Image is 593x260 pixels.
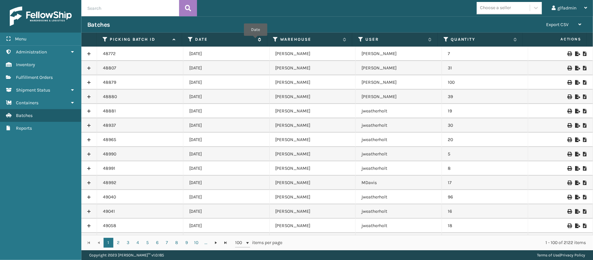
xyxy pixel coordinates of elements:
a: ... [201,238,211,248]
span: Containers [16,100,38,106]
a: 7 [162,238,172,248]
td: [PERSON_NAME] [356,90,442,104]
i: Print Picklist Labels [567,152,571,156]
i: Print Picklist [583,195,587,199]
i: Print Picklist Labels [567,94,571,99]
td: jweatherholt [356,118,442,133]
i: Export to .xls [575,209,579,214]
i: Print Picklist Labels [567,137,571,142]
i: Print Picklist [583,137,587,142]
td: [PERSON_NAME] [270,190,356,204]
td: 48937 [97,118,183,133]
i: Export to .xls [575,152,579,156]
i: Print Picklist Labels [567,51,571,56]
span: Administration [16,49,47,55]
td: [PERSON_NAME] [356,233,442,247]
i: Export to .xls [575,109,579,113]
i: Print Picklist [583,51,587,56]
td: jweatherholt [356,104,442,118]
td: 49070 [97,233,183,247]
td: [PERSON_NAME] [270,104,356,118]
i: Print Picklist Labels [567,181,571,185]
span: Reports [16,125,32,131]
span: Batches [16,113,33,118]
span: Actions [525,34,585,45]
td: 18 [442,219,528,233]
span: Fulfillment Orders [16,75,53,80]
div: 1 - 100 of 2122 items [291,239,586,246]
td: [PERSON_NAME] [270,90,356,104]
td: [DATE] [183,219,270,233]
i: Print Picklist Labels [567,224,571,228]
td: [PERSON_NAME] [270,161,356,176]
td: [DATE] [183,176,270,190]
span: Inventory [16,62,35,67]
td: 16 [442,204,528,219]
td: 48881 [97,104,183,118]
td: [DATE] [183,133,270,147]
td: 39 [442,90,528,104]
a: 4 [133,238,143,248]
i: Print Picklist Labels [567,209,571,214]
td: jweatherholt [356,204,442,219]
td: [DATE] [183,75,270,90]
td: 100 [442,75,528,90]
div: Choose a seller [480,5,511,11]
td: 48965 [97,133,183,147]
span: Go to the last page [223,240,228,245]
td: [PERSON_NAME] [270,47,356,61]
td: [PERSON_NAME] [270,75,356,90]
td: MDavis [356,176,442,190]
td: [PERSON_NAME] [270,219,356,233]
i: Export to .xls [575,224,579,228]
i: Export to .xls [575,166,579,171]
td: 49041 [97,204,183,219]
td: 31 [442,61,528,75]
td: [PERSON_NAME] [270,61,356,75]
i: Print Picklist [583,123,587,128]
i: Export to .xls [575,181,579,185]
td: [DATE] [183,190,270,204]
label: Warehouse [280,36,340,42]
td: 6 [442,233,528,247]
a: 5 [143,238,152,248]
td: 48992 [97,176,183,190]
td: [DATE] [183,61,270,75]
td: [PERSON_NAME] [270,133,356,147]
i: Print Picklist [583,66,587,70]
a: 6 [152,238,162,248]
td: 17 [442,176,528,190]
td: 19 [442,104,528,118]
td: jweatherholt [356,161,442,176]
td: [DATE] [183,161,270,176]
a: 10 [191,238,201,248]
i: Print Picklist [583,152,587,156]
img: logo [10,7,72,26]
td: [DATE] [183,204,270,219]
td: [PERSON_NAME] [270,233,356,247]
i: Print Picklist Labels [567,66,571,70]
i: Print Picklist [583,94,587,99]
td: 48990 [97,147,183,161]
td: [PERSON_NAME] [270,204,356,219]
i: Print Picklist Labels [567,166,571,171]
i: Export to .xls [575,123,579,128]
p: Copyright 2023 [PERSON_NAME]™ v 1.0.185 [89,250,164,260]
label: Picking batch ID [110,36,169,42]
td: 48991 [97,161,183,176]
i: Print Picklist [583,209,587,214]
i: Print Picklist Labels [567,123,571,128]
i: Export to .xls [575,94,579,99]
i: Print Picklist [583,181,587,185]
a: Go to the next page [211,238,221,248]
i: Export to .xls [575,51,579,56]
i: Export to .xls [575,80,579,85]
td: [PERSON_NAME] [270,176,356,190]
td: 48880 [97,90,183,104]
td: 48879 [97,75,183,90]
span: Menu [15,36,26,42]
td: [PERSON_NAME] [356,61,442,75]
span: 100 [235,239,245,246]
i: Export to .xls [575,195,579,199]
a: 2 [113,238,123,248]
